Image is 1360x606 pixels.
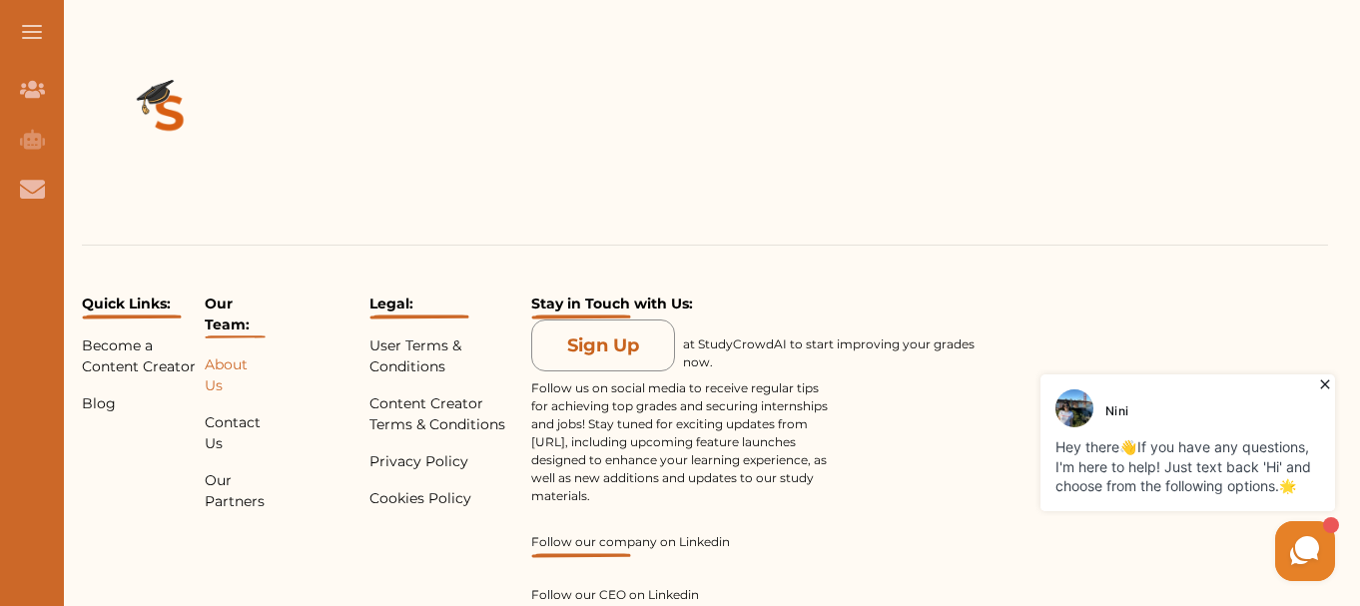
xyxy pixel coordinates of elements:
[369,314,469,319] img: Under
[531,314,631,319] img: Under
[205,294,266,338] p: Our Team:
[531,379,831,505] p: Follow us on social media to receive regular tips for achieving top grades and securing internshi...
[531,534,1200,558] a: Follow our company on Linkedin
[1208,294,1328,299] iframe: Reviews Badge Modern Widget
[82,335,197,377] p: Become a Content Creator
[82,29,258,205] img: Logo
[369,294,524,319] p: Legal:
[82,314,182,319] img: Under
[531,553,631,558] img: Under
[369,393,524,435] p: Content Creator Terms & Conditions
[205,470,266,512] p: Our Partners
[82,393,197,414] p: Blog
[881,369,1340,586] iframe: HelpCrunch
[369,488,524,509] p: Cookies Policy
[82,294,197,319] p: Quick Links:
[369,335,524,377] p: User Terms & Conditions
[205,335,266,338] img: Under
[205,354,266,396] p: About Us
[369,451,524,472] p: Privacy Policy
[531,294,1200,319] p: Stay in Touch with Us:
[531,434,565,449] a: [URL]
[531,319,675,371] button: Sign Up
[683,335,983,371] p: at StudyCrowdAI to start improving your grades now.
[205,412,266,454] p: Contact Us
